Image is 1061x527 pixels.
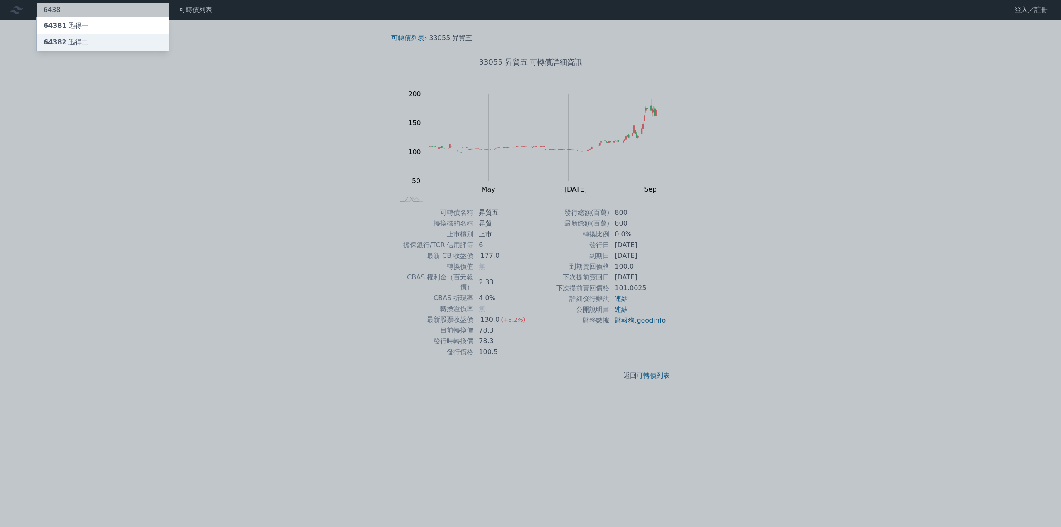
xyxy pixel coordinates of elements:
[37,17,169,34] a: 64381迅得一
[37,34,169,51] a: 64382迅得二
[44,21,88,31] div: 迅得一
[44,22,67,29] span: 64381
[1020,487,1061,527] div: 聊天小工具
[1020,487,1061,527] iframe: Chat Widget
[44,38,67,46] span: 64382
[44,37,88,47] div: 迅得二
